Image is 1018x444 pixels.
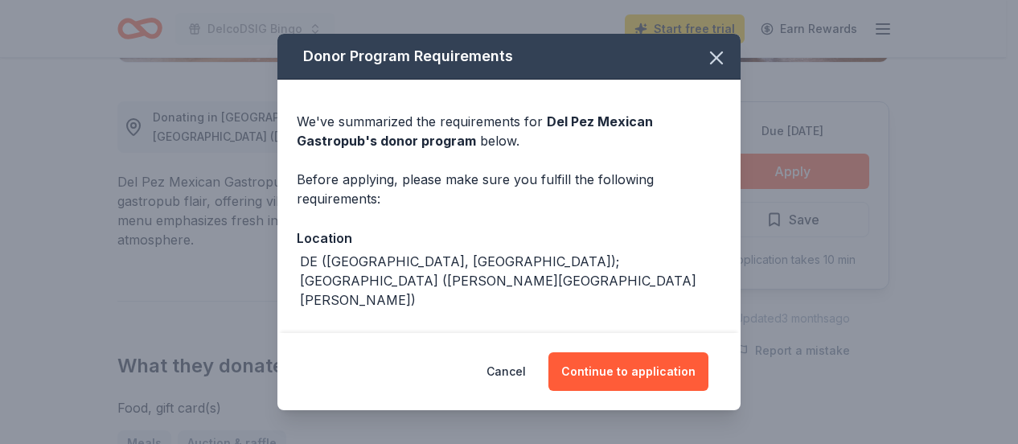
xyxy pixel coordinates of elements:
div: We've summarized the requirements for below. [297,112,721,150]
button: Cancel [486,352,526,391]
div: Legal [297,329,721,350]
div: Donor Program Requirements [277,34,741,80]
div: DE ([GEOGRAPHIC_DATA], [GEOGRAPHIC_DATA]); [GEOGRAPHIC_DATA] ([PERSON_NAME][GEOGRAPHIC_DATA][PERS... [300,252,721,310]
div: Location [297,228,721,249]
button: Continue to application [548,352,708,391]
div: Before applying, please make sure you fulfill the following requirements: [297,170,721,208]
